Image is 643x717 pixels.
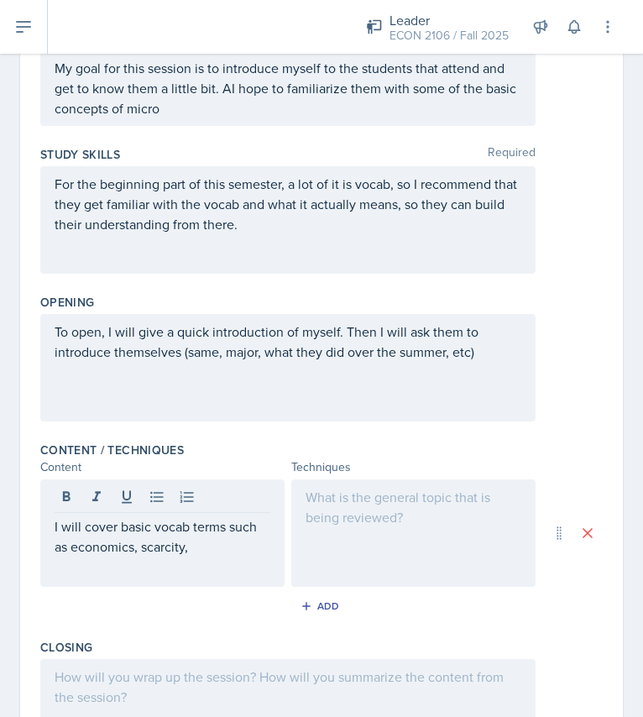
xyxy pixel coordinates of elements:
span: Required [488,146,536,163]
label: Opening [40,294,94,311]
p: To open, I will give a quick introduction of myself. Then I will ask them to introduce themselves... [55,322,521,362]
label: Closing [40,639,92,656]
p: My goal for this session is to introduce myself to the students that attend and get to know them ... [55,58,521,118]
div: Add [304,599,340,613]
div: Techniques [291,458,536,476]
div: Content [40,458,285,476]
p: For the beginning part of this semester, a lot of it is vocab, so I recommend that they get famil... [55,174,521,234]
label: Study Skills [40,146,120,163]
div: Leader [389,10,509,30]
label: Content / Techniques [40,442,184,458]
p: I will cover basic vocab terms such as economics, scarcity, [55,516,270,557]
div: ECON 2106 / Fall 2025 [389,27,509,44]
button: Add [295,594,349,619]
